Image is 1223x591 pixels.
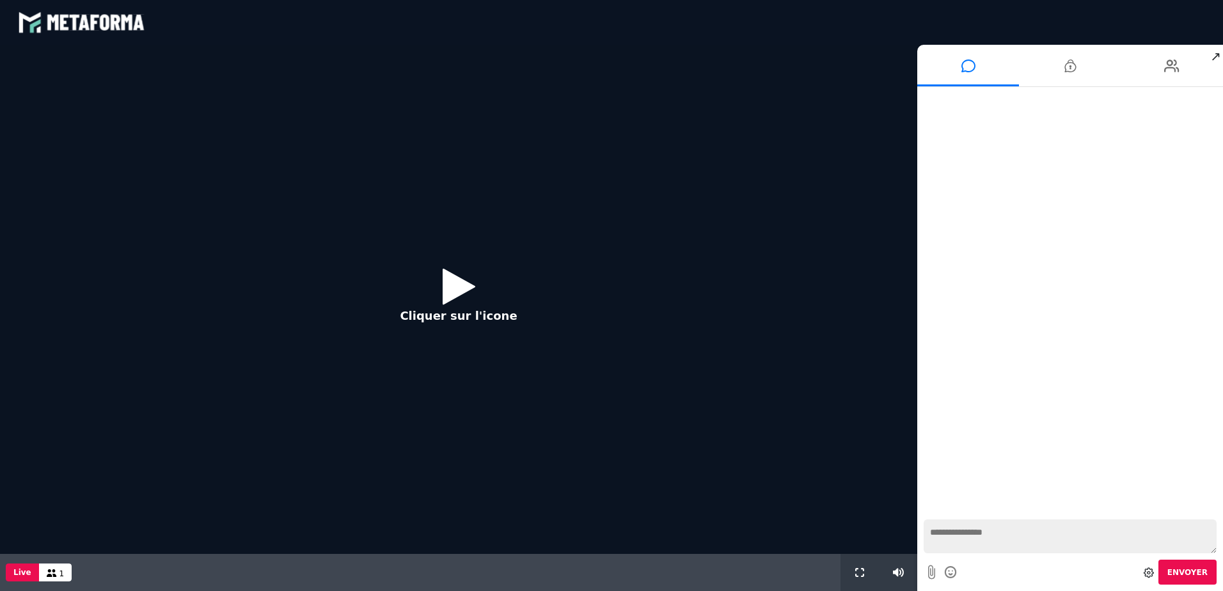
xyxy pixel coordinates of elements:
span: 1 [59,569,65,578]
span: ↗ [1208,45,1223,68]
p: Cliquer sur l'icone [400,307,517,324]
button: Cliquer sur l'icone [387,258,530,341]
button: Envoyer [1158,560,1217,585]
span: Envoyer [1167,568,1208,577]
button: Live [6,563,39,581]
